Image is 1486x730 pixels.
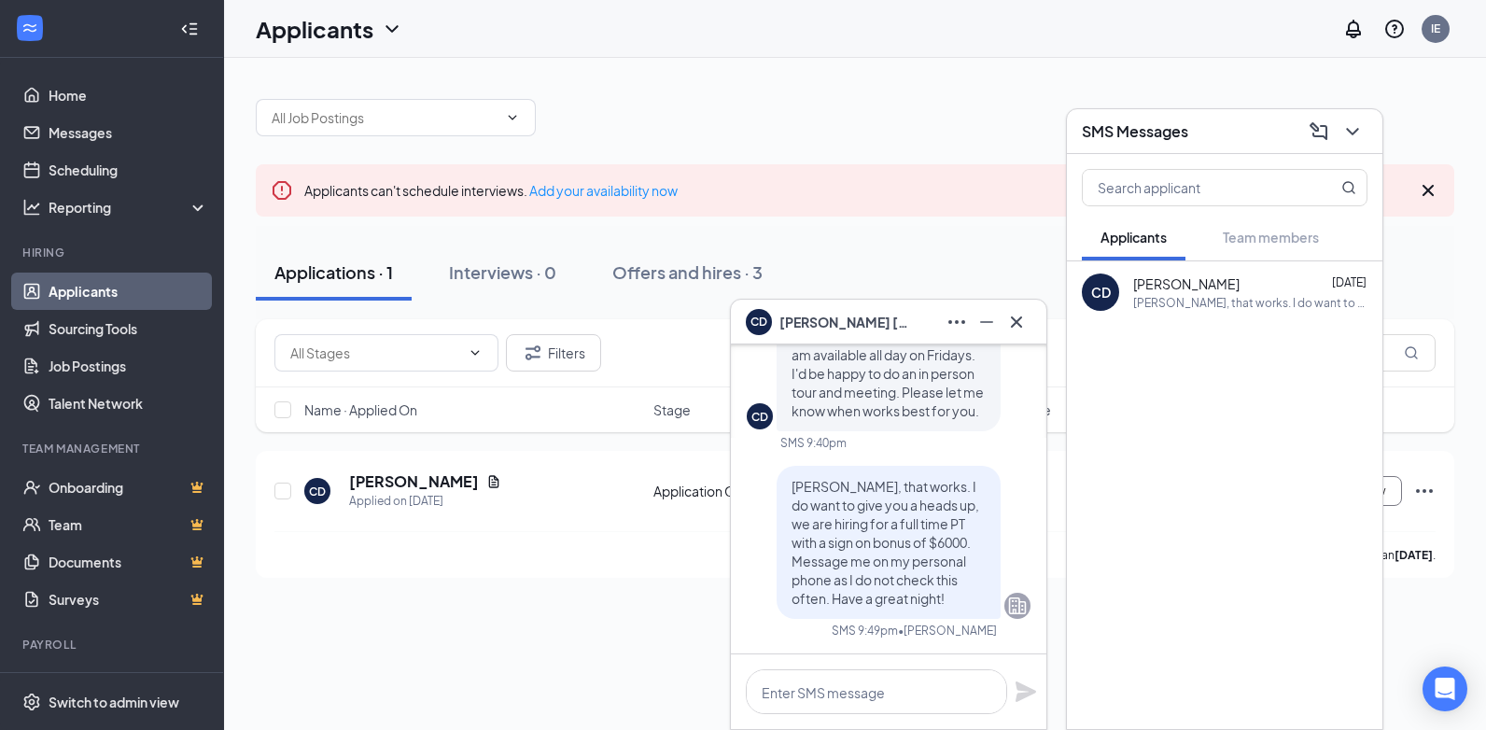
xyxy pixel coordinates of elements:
svg: Cross [1417,179,1439,202]
svg: Error [271,179,293,202]
button: Filter Filters [506,334,601,372]
span: Stage [653,400,691,419]
svg: QuestionInfo [1383,18,1406,40]
span: • [PERSON_NAME] [898,623,997,639]
div: Applications · 1 [274,260,393,284]
span: [PERSON_NAME], that works. I do want to give you a heads up, we are hiring for a full time PT wit... [792,478,979,607]
div: CD [1091,283,1111,302]
span: Team members [1223,229,1319,246]
a: DocumentsCrown [49,543,208,581]
button: ChevronDown [1338,117,1367,147]
div: Offers and hires · 3 [612,260,763,284]
a: Job Postings [49,347,208,385]
span: [PERSON_NAME] [PERSON_NAME] [779,312,910,332]
svg: Company [1006,595,1029,617]
div: SMS 9:49pm [832,623,898,639]
div: Application Complete [653,482,822,500]
div: [PERSON_NAME], that works. I do want to give you a heads up, we are hiring for a full time PT wit... [1133,295,1367,311]
div: SMS 9:40pm [780,435,847,451]
svg: ChevronDown [1341,120,1364,143]
div: Open Intercom Messenger [1423,667,1467,711]
span: Applicants can't schedule interviews. [304,182,678,199]
svg: Plane [1015,681,1037,703]
div: IE [1431,21,1440,36]
svg: Collapse [180,20,199,38]
div: Switch to admin view [49,693,179,711]
input: All Job Postings [272,107,498,128]
div: CD [751,409,768,425]
h5: [PERSON_NAME] [349,471,479,492]
svg: Minimize [975,311,998,333]
svg: ChevronDown [505,110,520,125]
svg: Ellipses [1413,480,1436,502]
a: PayrollCrown [49,665,208,702]
svg: Analysis [22,198,41,217]
svg: Notifications [1342,18,1365,40]
a: Sourcing Tools [49,310,208,347]
svg: Ellipses [946,311,968,333]
svg: Document [486,474,501,489]
a: Scheduling [49,151,208,189]
svg: MagnifyingGlass [1341,180,1356,195]
h1: Applicants [256,13,373,45]
div: Applied on [DATE] [349,492,501,511]
svg: ComposeMessage [1308,120,1330,143]
a: Messages [49,114,208,151]
svg: Filter [522,342,544,364]
button: Minimize [972,307,1002,337]
div: Interviews · 0 [449,260,556,284]
a: Applicants [49,273,208,310]
span: Applicants [1100,229,1167,246]
svg: MagnifyingGlass [1404,345,1419,360]
a: Talent Network [49,385,208,422]
div: Hiring [22,245,204,260]
div: Team Management [22,441,204,456]
button: Cross [1002,307,1031,337]
span: [PERSON_NAME] [1133,274,1240,293]
div: Payroll [22,637,204,653]
span: Name · Applied On [304,400,417,419]
a: Home [49,77,208,114]
div: CD [309,484,326,499]
svg: ChevronDown [468,345,483,360]
a: OnboardingCrown [49,469,208,506]
svg: Settings [22,693,41,711]
svg: ChevronDown [381,18,403,40]
a: SurveysCrown [49,581,208,618]
h3: SMS Messages [1082,121,1188,142]
button: ComposeMessage [1304,117,1334,147]
b: [DATE] [1395,548,1433,562]
a: Add your availability now [529,182,678,199]
input: Search applicant [1083,170,1304,205]
span: [DATE] [1332,275,1367,289]
svg: WorkstreamLogo [21,19,39,37]
svg: Cross [1005,311,1028,333]
a: TeamCrown [49,506,208,543]
input: All Stages [290,343,460,363]
div: Reporting [49,198,209,217]
button: Ellipses [942,307,972,337]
